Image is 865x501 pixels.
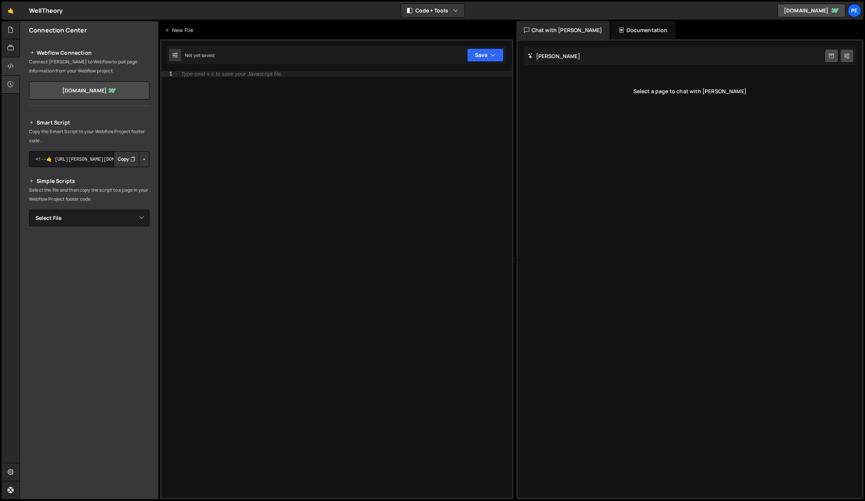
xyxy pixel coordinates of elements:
h2: Smart Script [29,118,149,127]
div: 1 [161,71,177,77]
div: New File [164,26,196,34]
a: [DOMAIN_NAME] [777,4,845,17]
p: Connect [PERSON_NAME] to Webflow to pull page information from your Webflow project [29,57,149,75]
button: Save [467,48,504,62]
a: [DOMAIN_NAME] [29,81,149,100]
h2: [PERSON_NAME] [528,52,580,60]
div: Select a page to chat with [PERSON_NAME] [524,76,856,106]
p: Select the file and then copy the script to a page in your Webflow Project footer code. [29,186,149,204]
iframe: YouTube video player [29,239,150,307]
div: Documentation [611,21,675,39]
h2: Webflow Connection [29,48,149,57]
textarea: <!--🤙 [URL][PERSON_NAME][DOMAIN_NAME]> <script>document.addEventListener("DOMContentLoaded", func... [29,151,149,167]
div: Button group with nested dropdown [114,151,149,167]
button: Code + Tools [401,4,464,17]
a: Pe [848,4,861,17]
div: WellTheory [29,6,63,15]
h2: Simple Scripts [29,177,149,186]
h2: Connection Center [29,26,87,34]
div: Chat with [PERSON_NAME] [516,21,610,39]
button: Copy [114,151,139,167]
a: 🤙 [2,2,20,20]
iframe: YouTube video player [29,312,150,380]
div: Not yet saved [185,52,214,58]
div: Type cmd + s to save your Javascript file. [181,71,283,77]
p: Copy the Smart Script to your Webflow Project footer code. [29,127,149,145]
